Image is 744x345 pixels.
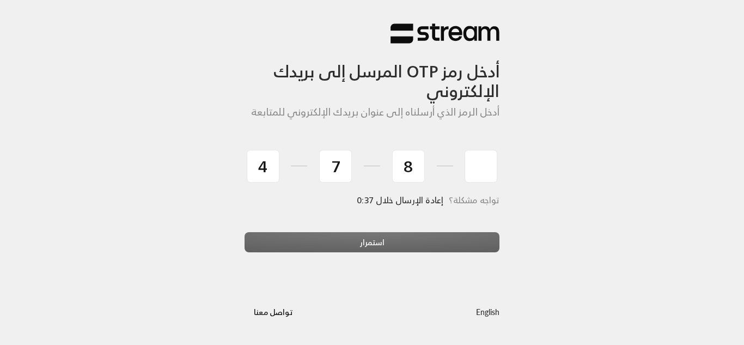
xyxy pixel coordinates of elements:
img: Stream Logo [391,23,499,44]
button: تواصل معنا [245,302,302,322]
a: English [476,302,499,322]
h3: أدخل رمز OTP المرسل إلى بريدك الإلكتروني [245,44,499,101]
h5: أدخل الرمز الذي أرسلناه إلى عنوان بريدك الإلكتروني للمتابعة [245,106,499,118]
a: تواصل معنا [245,305,302,319]
span: تواجه مشكلة؟ [449,192,499,208]
span: إعادة الإرسال خلال 0:37 [357,192,443,208]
